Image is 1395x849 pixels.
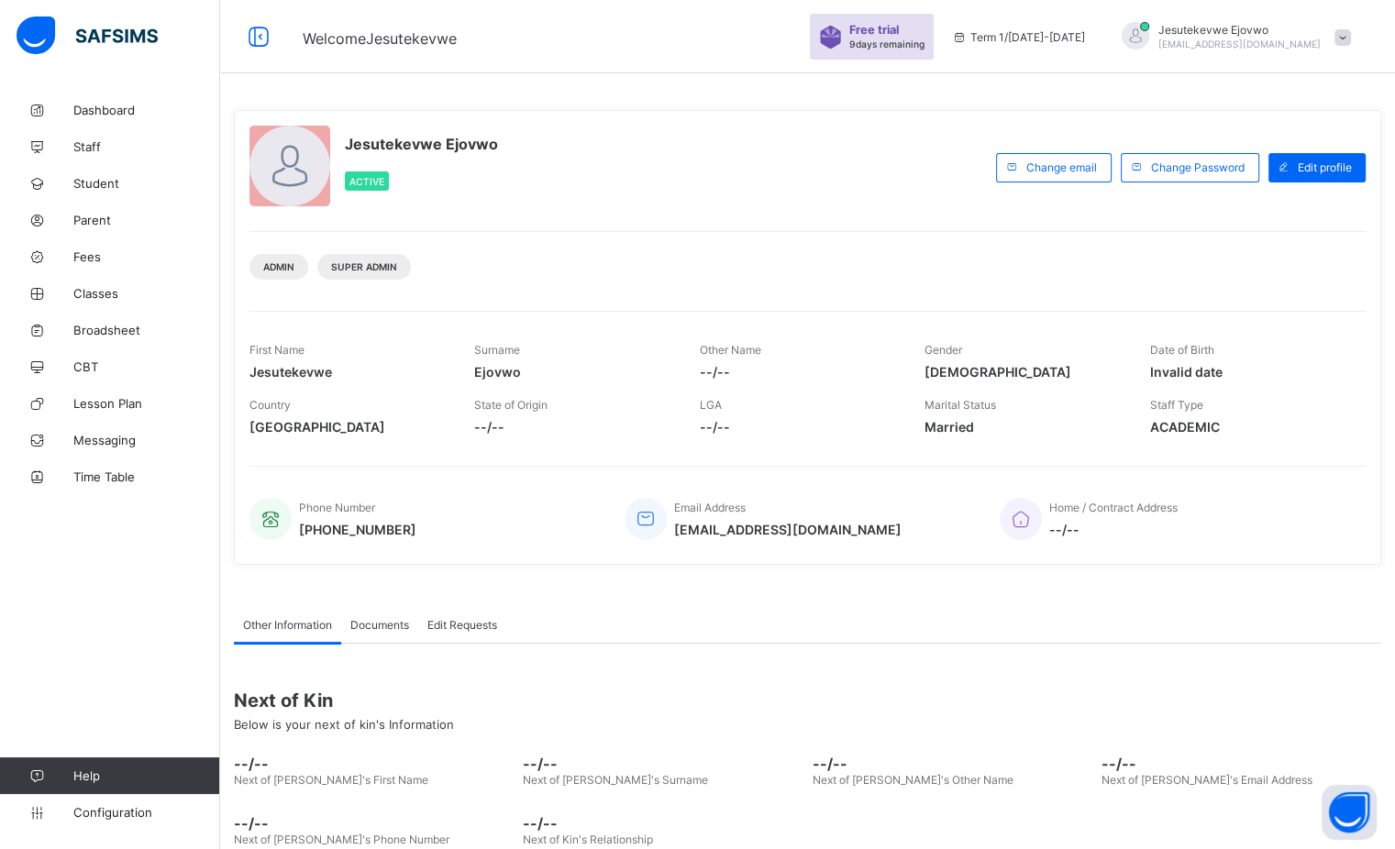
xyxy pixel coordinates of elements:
span: Ejovwo [474,364,671,380]
span: Fees [73,249,220,264]
span: Free trial [849,23,915,37]
span: Broadsheet [73,323,220,337]
span: Below is your next of kin's Information [234,717,454,732]
span: --/-- [523,814,803,832]
span: Other Information [243,618,332,632]
span: Marital Status [924,398,996,412]
span: Invalid date [1150,364,1347,380]
span: session/term information [952,30,1085,44]
span: Jesutekevwe Ejovwo [345,135,498,153]
span: Next of Kin's Relationship [523,832,653,846]
span: Change Password [1151,160,1245,174]
span: Configuration [73,805,219,820]
span: Surname [474,343,520,357]
span: Help [73,768,219,783]
span: Next of [PERSON_NAME]'s Phone Number [234,832,449,846]
span: Active [349,176,384,187]
span: Lesson Plan [73,396,220,411]
span: [GEOGRAPHIC_DATA] [249,419,447,435]
span: State of Origin [474,398,548,412]
span: Country [249,398,291,412]
span: --/-- [234,755,514,773]
span: Date of Birth [1150,343,1214,357]
span: Home / Contract Address [1049,501,1178,514]
span: [EMAIL_ADDRESS][DOMAIN_NAME] [674,522,902,537]
span: --/-- [1102,755,1381,773]
span: Other Name [700,343,761,357]
span: Messaging [73,433,220,447]
span: --/-- [1049,522,1178,537]
span: Super Admin [331,261,397,272]
span: Classes [73,286,220,301]
span: ACADEMIC [1150,419,1347,435]
img: sticker-purple.71386a28dfed39d6af7621340158ba97.svg [819,26,842,49]
span: Next of [PERSON_NAME]'s Surname [523,773,708,787]
span: Jesutekevwe Ejovwo [1158,23,1321,37]
span: Change email [1026,160,1097,174]
span: Student [73,176,220,191]
span: Married [924,419,1122,435]
span: Dashboard [73,103,220,117]
span: --/-- [700,364,897,380]
span: [PHONE_NUMBER] [299,522,416,537]
span: LGA [700,398,722,412]
span: --/-- [523,755,803,773]
span: Admin [263,261,294,272]
span: Next of [PERSON_NAME]'s First Name [234,773,428,787]
span: --/-- [813,755,1092,773]
span: 9 days remaining [849,39,924,50]
span: Next of [PERSON_NAME]'s Other Name [813,773,1013,787]
span: Parent [73,213,220,227]
span: --/-- [700,419,897,435]
span: Time Table [73,469,220,484]
span: Email Address [674,501,746,514]
span: Next of [PERSON_NAME]'s Email Address [1102,773,1312,787]
span: --/-- [234,814,514,832]
span: --/-- [474,419,671,435]
div: JesutekevweEjovwo [1103,22,1360,52]
span: Jesutekevwe [249,364,447,380]
span: Staff Type [1150,398,1203,412]
span: Edit Requests [427,618,497,632]
span: [EMAIL_ADDRESS][DOMAIN_NAME] [1158,39,1321,50]
span: Welcome Jesutekevwe [303,29,457,48]
span: Next of Kin [234,689,1381,711]
span: First Name [249,343,304,357]
span: Edit profile [1298,160,1352,174]
span: CBT [73,359,220,374]
img: safsims [17,17,158,55]
span: Gender [924,343,962,357]
span: Phone Number [299,501,375,514]
span: Staff [73,139,220,154]
button: Open asap [1322,785,1377,840]
span: Documents [350,618,409,632]
span: [DEMOGRAPHIC_DATA] [924,364,1122,380]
